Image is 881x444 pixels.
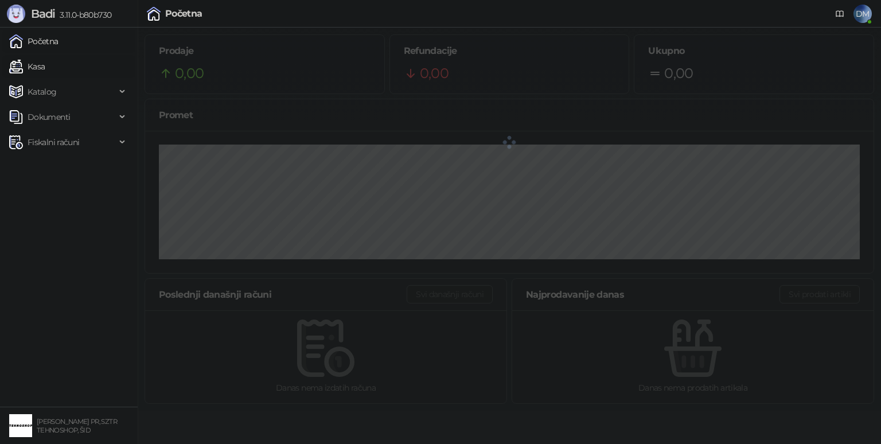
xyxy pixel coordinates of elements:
span: DM [853,5,872,23]
span: Dokumenti [28,106,70,128]
a: Kasa [9,55,45,78]
span: Katalog [28,80,57,103]
img: 64x64-companyLogo-68805acf-9e22-4a20-bcb3-9756868d3d19.jpeg [9,414,32,437]
span: 3.11.0-b80b730 [55,10,111,20]
span: Fiskalni računi [28,131,79,154]
div: Početna [165,9,202,18]
img: Logo [7,5,25,23]
a: Dokumentacija [831,5,849,23]
small: [PERSON_NAME] PR, SZTR TEHNOSHOP, ŠID [37,418,117,434]
span: Badi [31,7,55,21]
a: Početna [9,30,59,53]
